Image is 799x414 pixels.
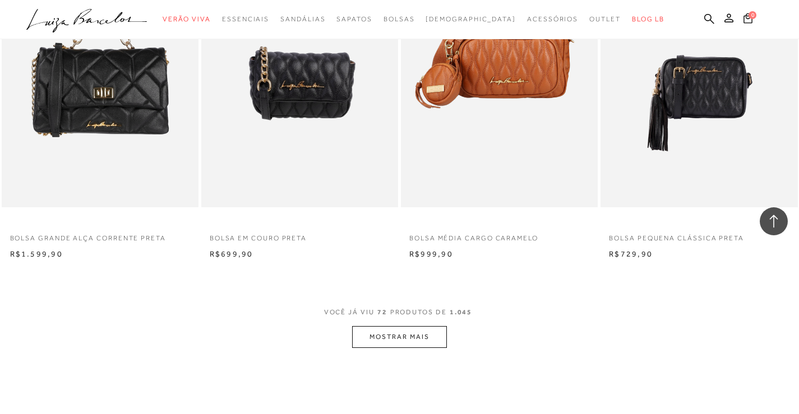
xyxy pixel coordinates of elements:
[280,9,325,30] a: categoryNavScreenReaderText
[10,249,63,258] span: R$1.599,90
[377,308,387,316] span: 72
[2,227,198,243] a: BOLSA GRANDE ALÇA CORRENTE PRETA
[210,249,253,258] span: R$699,90
[632,9,664,30] a: BLOG LB
[401,227,598,243] a: BOLSA MÉDIA CARGO CARAMELO
[609,249,653,258] span: R$729,90
[749,11,756,19] span: 0
[336,9,372,30] a: categoryNavScreenReaderText
[426,9,516,30] a: noSubCategoriesText
[601,227,797,243] a: BOLSA PEQUENA CLÁSSICA PRETA
[222,15,269,23] span: Essenciais
[589,15,621,23] span: Outlet
[222,9,269,30] a: categoryNavScreenReaderText
[384,9,415,30] a: categoryNavScreenReaderText
[336,15,372,23] span: Sapatos
[384,15,415,23] span: Bolsas
[527,15,578,23] span: Acessórios
[589,9,621,30] a: categoryNavScreenReaderText
[352,326,446,348] button: MOSTRAR MAIS
[163,9,211,30] a: categoryNavScreenReaderText
[426,15,516,23] span: [DEMOGRAPHIC_DATA]
[740,12,756,27] button: 0
[409,249,453,258] span: R$999,90
[324,308,475,316] span: VOCÊ JÁ VIU PRODUTOS DE
[280,15,325,23] span: Sandálias
[201,227,398,243] a: BOLSA EM COURO PRETA
[527,9,578,30] a: categoryNavScreenReaderText
[632,15,664,23] span: BLOG LB
[450,308,473,316] span: 1.045
[163,15,211,23] span: Verão Viva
